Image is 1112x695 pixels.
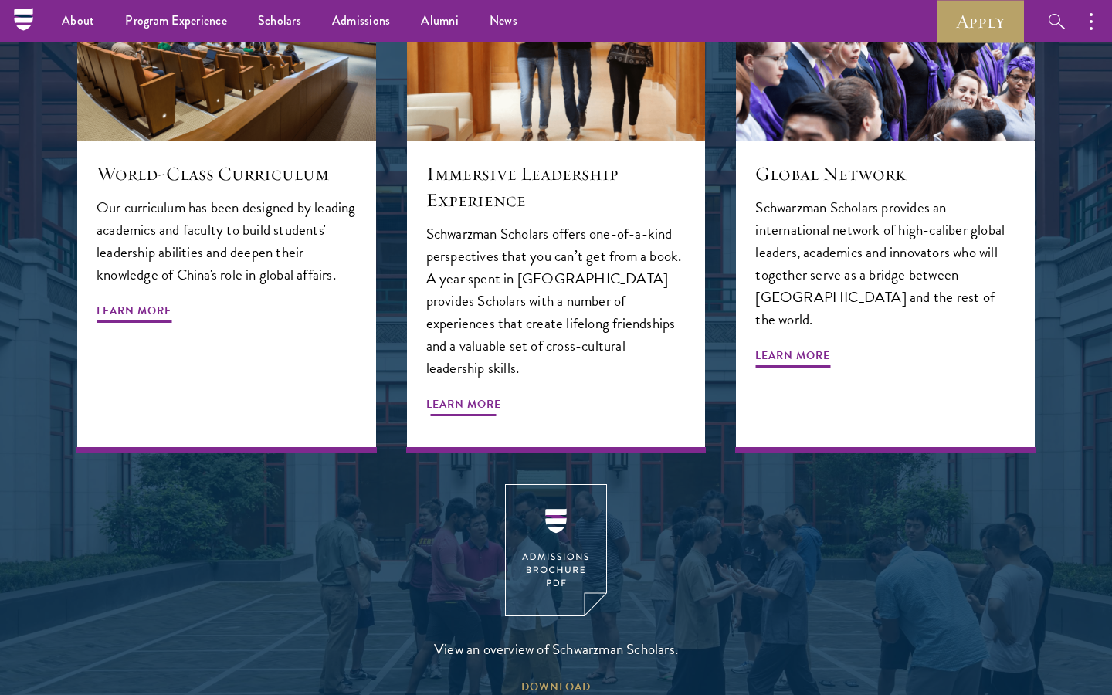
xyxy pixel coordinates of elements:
h5: World-Class Curriculum [97,161,357,187]
span: Learn More [97,301,171,325]
p: Schwarzman Scholars offers one-of-a-kind perspectives that you can’t get from a book. A year spen... [426,222,687,379]
span: Learn More [755,346,830,370]
p: Our curriculum has been designed by leading academics and faculty to build students' leadership a... [97,196,357,286]
h5: Immersive Leadership Experience [426,161,687,213]
span: Learn More [426,395,501,419]
h5: Global Network [755,161,1015,187]
span: View an overview of Schwarzman Scholars. [434,636,678,662]
p: Schwarzman Scholars provides an international network of high-caliber global leaders, academics a... [755,196,1015,331]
